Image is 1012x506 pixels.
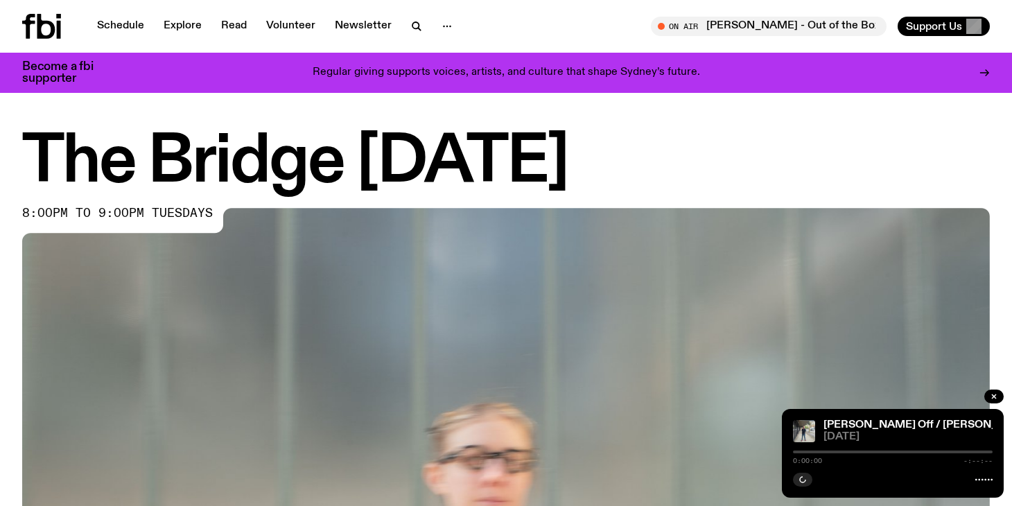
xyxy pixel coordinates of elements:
[823,432,993,442] span: [DATE]
[313,67,700,79] p: Regular giving supports voices, artists, and culture that shape Sydney’s future.
[258,17,324,36] a: Volunteer
[22,132,990,194] h1: The Bridge [DATE]
[22,208,213,219] span: 8:00pm to 9:00pm tuesdays
[793,457,822,464] span: 0:00:00
[326,17,400,36] a: Newsletter
[22,61,111,85] h3: Become a fbi supporter
[906,20,962,33] span: Support Us
[213,17,255,36] a: Read
[651,17,887,36] button: On Air[PERSON_NAME] - Out of the Box
[793,420,815,442] img: Charlie Owen standing in front of the fbi radio station
[155,17,210,36] a: Explore
[89,17,152,36] a: Schedule
[963,457,993,464] span: -:--:--
[898,17,990,36] button: Support Us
